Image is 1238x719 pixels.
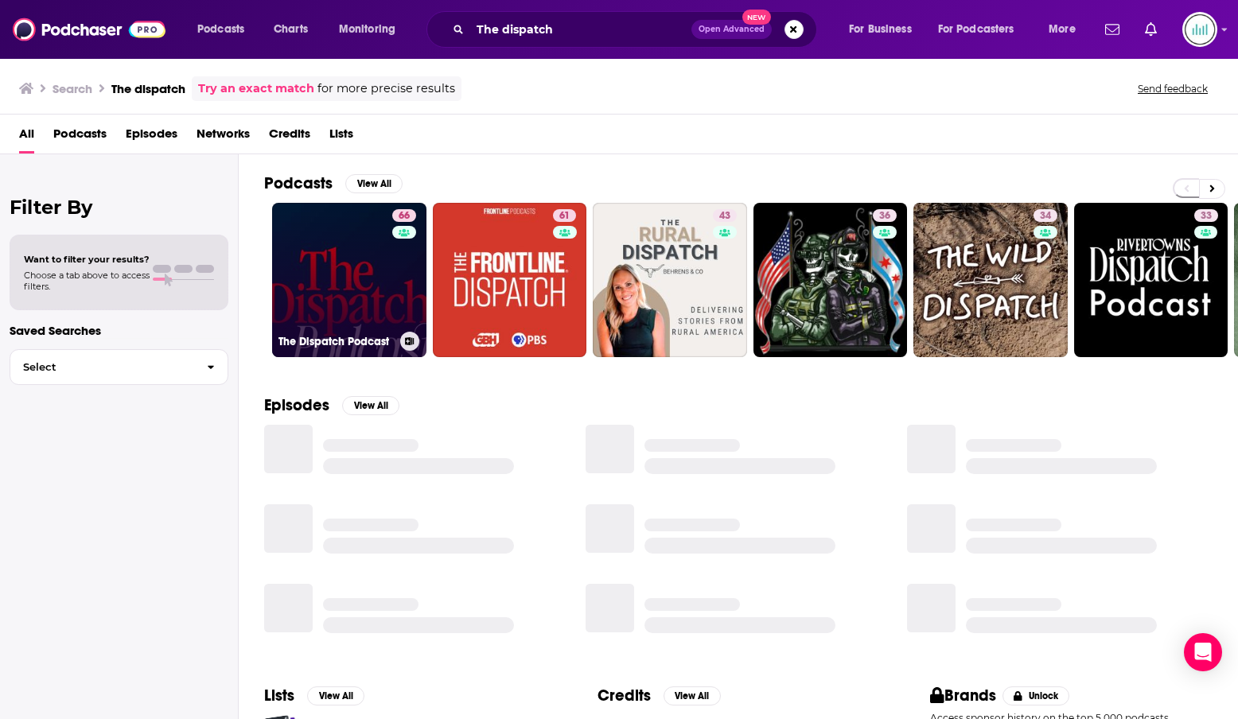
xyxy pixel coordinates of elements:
[664,686,721,705] button: View All
[264,173,333,193] h2: Podcasts
[1034,209,1057,222] a: 34
[930,686,996,705] h2: Brands
[10,362,194,372] span: Select
[197,121,250,154] a: Networks
[126,121,177,154] a: Episodes
[559,208,570,224] span: 61
[699,25,765,33] span: Open Advanced
[274,18,308,41] span: Charts
[269,121,310,154] a: Credits
[263,17,317,42] a: Charts
[13,14,165,45] img: Podchaser - Follow, Share and Rate Podcasts
[1040,208,1051,224] span: 34
[1184,633,1222,671] div: Open Intercom Messenger
[433,203,587,357] a: 61
[1194,209,1218,222] a: 33
[1038,17,1096,42] button: open menu
[264,686,294,705] h2: Lists
[10,196,228,219] h2: Filter By
[329,121,353,154] a: Lists
[1182,12,1217,47] button: Show profile menu
[593,203,747,357] a: 43
[53,121,107,154] a: Podcasts
[342,396,399,415] button: View All
[838,17,932,42] button: open menu
[272,203,426,357] a: 66The Dispatch Podcast
[470,17,691,42] input: Search podcasts, credits, & more...
[938,18,1014,41] span: For Podcasters
[278,335,394,348] h3: The Dispatch Podcast
[1099,16,1126,43] a: Show notifications dropdown
[264,173,403,193] a: PodcastsView All
[849,18,912,41] span: For Business
[186,17,265,42] button: open menu
[111,81,185,96] h3: The dispatch
[1182,12,1217,47] span: Logged in as podglomerate
[598,686,651,705] h2: Credits
[873,209,897,222] a: 36
[928,17,1038,42] button: open menu
[198,80,314,98] a: Try an exact match
[719,208,730,224] span: 43
[264,686,364,705] a: ListsView All
[753,203,908,357] a: 36
[264,395,329,415] h2: Episodes
[19,121,34,154] a: All
[339,18,395,41] span: Monitoring
[553,209,576,222] a: 61
[53,81,92,96] h3: Search
[24,254,150,265] span: Want to filter your results?
[713,209,737,222] a: 43
[1002,686,1070,705] button: Unlock
[307,686,364,705] button: View All
[345,174,403,193] button: View All
[10,349,228,385] button: Select
[879,208,890,224] span: 36
[399,208,410,224] span: 66
[317,80,455,98] span: for more precise results
[691,20,772,39] button: Open AdvancedNew
[913,203,1068,357] a: 34
[10,323,228,338] p: Saved Searches
[1074,203,1228,357] a: 33
[328,17,416,42] button: open menu
[1133,82,1213,95] button: Send feedback
[1201,208,1212,224] span: 33
[392,209,416,222] a: 66
[442,11,832,48] div: Search podcasts, credits, & more...
[197,18,244,41] span: Podcasts
[1049,18,1076,41] span: More
[264,395,399,415] a: EpisodesView All
[1182,12,1217,47] img: User Profile
[24,270,150,292] span: Choose a tab above to access filters.
[742,10,771,25] span: New
[598,686,721,705] a: CreditsView All
[1139,16,1163,43] a: Show notifications dropdown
